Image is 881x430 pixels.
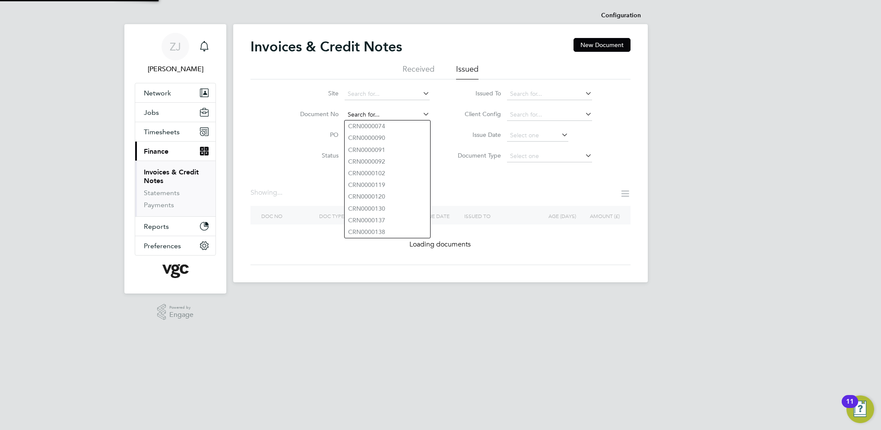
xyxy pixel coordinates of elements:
[169,311,193,319] span: Engage
[846,395,874,423] button: Open Resource Center, 11 new notifications
[289,152,339,159] label: Status
[402,64,434,79] li: Received
[507,88,592,100] input: Search for...
[451,152,501,159] label: Document Type
[345,226,430,238] li: CRN0000138
[250,38,402,55] h2: Invoices & Credit Notes
[345,88,430,100] input: Search for...
[345,203,430,215] li: CRN0000130
[345,179,430,191] li: CRN0000119
[507,130,568,142] input: Select one
[135,103,215,122] button: Jobs
[277,188,282,197] span: ...
[135,64,216,74] span: Zoe James
[846,402,854,413] div: 11
[345,191,430,202] li: CRN0000120
[124,24,226,294] nav: Main navigation
[135,142,215,161] button: Finance
[157,304,194,320] a: Powered byEngage
[162,264,189,278] img: vgcgroup-logo-retina.png
[601,7,641,24] li: Configuration
[574,38,631,52] button: New Document
[135,236,215,255] button: Preferences
[289,110,339,118] label: Document No
[345,109,430,121] input: Search for...
[345,215,430,226] li: CRN0000137
[169,304,193,311] span: Powered by
[289,131,339,139] label: PO
[345,132,430,144] li: CRN0000090
[135,33,216,74] a: ZJ[PERSON_NAME]
[144,222,169,231] span: Reports
[451,89,501,97] label: Issued To
[456,64,479,79] li: Issued
[345,168,430,179] li: CRN0000102
[289,89,339,97] label: Site
[507,150,592,162] input: Select one
[135,264,216,278] a: Go to home page
[451,110,501,118] label: Client Config
[144,201,174,209] a: Payments
[144,128,180,136] span: Timesheets
[144,89,171,97] span: Network
[144,147,168,155] span: Finance
[135,122,215,141] button: Timesheets
[144,189,180,197] a: Statements
[250,188,284,197] div: Showing
[144,108,159,117] span: Jobs
[170,41,181,52] span: ZJ
[135,217,215,236] button: Reports
[144,242,181,250] span: Preferences
[345,156,430,168] li: CRN0000092
[345,120,430,132] li: CRN0000074
[135,83,215,102] button: Network
[345,144,430,156] li: CRN0000091
[507,109,592,121] input: Search for...
[451,131,501,139] label: Issue Date
[144,168,199,185] a: Invoices & Credit Notes
[135,161,215,216] div: Finance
